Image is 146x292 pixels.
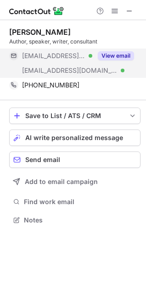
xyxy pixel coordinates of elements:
[9,108,140,124] button: save-profile-one-click
[9,5,64,16] img: ContactOut v5.3.10
[24,216,137,224] span: Notes
[22,66,118,75] span: [EMAIL_ADDRESS][DOMAIN_NAME]
[22,81,79,89] span: [PHONE_NUMBER]
[98,51,134,60] button: Reveal Button
[25,112,124,119] div: Save to List / ATS / CRM
[25,178,98,185] span: Add to email campaign
[9,214,140,227] button: Notes
[25,156,60,163] span: Send email
[9,27,71,37] div: [PERSON_NAME]
[9,195,140,208] button: Find work email
[25,134,123,141] span: AI write personalized message
[22,52,85,60] span: [EMAIL_ADDRESS][DOMAIN_NAME]
[24,198,137,206] span: Find work email
[9,173,140,190] button: Add to email campaign
[9,38,140,46] div: Author, speaker, writer, consultant
[9,130,140,146] button: AI write personalized message
[9,151,140,168] button: Send email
